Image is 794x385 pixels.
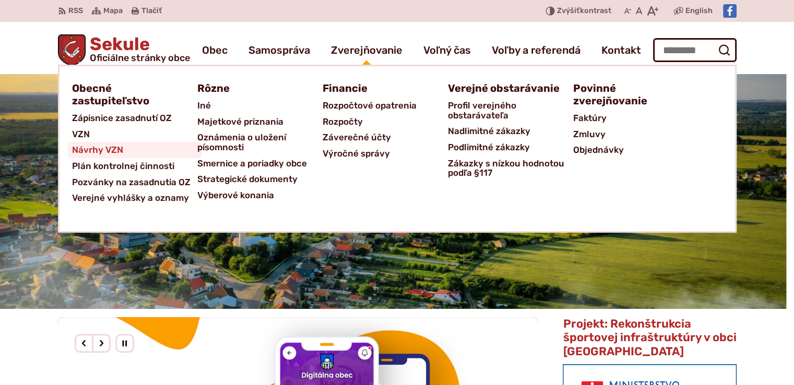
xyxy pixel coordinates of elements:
[86,35,190,63] h1: Sekule
[323,146,448,162] a: Výročné správy
[90,53,190,63] span: Oficiálne stránky obce
[72,126,197,142] a: VZN
[72,110,197,126] a: Zápisnice zasadnutí OZ
[448,123,573,139] a: Nadlimitné zákazky
[72,190,197,206] a: Verejné vyhlášky a oznamy
[323,79,435,98] a: Financie
[197,98,323,114] a: Iné
[557,7,611,16] span: kontrast
[685,5,713,17] span: English
[331,35,402,65] a: Zverejňovanie
[115,334,134,353] div: Pozastaviť pohyb slajdera
[68,5,83,17] span: RSS
[323,114,363,130] span: Rozpočty
[601,35,641,65] a: Kontakt
[248,35,310,65] a: Samospráva
[448,123,530,139] span: Nadlimitné zákazky
[492,35,580,65] a: Voľby a referendá
[72,126,90,142] span: VZN
[448,98,573,123] a: Profil verejného obstarávateľa
[683,5,715,17] a: English
[197,79,230,98] span: Rôzne
[573,126,606,142] span: Zmluvy
[573,79,686,110] a: Povinné zverejňovanie
[72,174,191,190] span: Pozvánky na zasadnutia OZ
[423,35,471,65] a: Voľný čas
[197,114,323,130] a: Majetkové priznania
[103,5,123,17] span: Mapa
[323,129,391,146] span: Záverečné účty
[197,129,323,155] a: Oznámenia o uložení písomnosti
[448,139,530,155] span: Podlimitné zákazky
[72,142,197,158] a: Návrhy VZN
[58,34,191,66] a: Logo Sekule, prejsť na domovskú stránku.
[72,190,189,206] span: Verejné vyhlášky a oznamy
[323,98,417,114] span: Rozpočtové opatrenia
[197,79,310,98] a: Rôzne
[563,317,736,358] span: Projekt: Rekonštrukcia športovej infraštruktúry v obci [GEOGRAPHIC_DATA]
[573,142,624,158] span: Objednávky
[72,158,174,174] span: Plán kontrolnej činnosti
[197,187,323,203] a: Výberové konania
[197,171,298,187] span: Strategické dokumenty
[573,142,698,158] a: Objednávky
[72,142,123,158] span: Návrhy VZN
[197,187,274,203] span: Výberové konania
[448,155,573,181] a: Zákazky s nízkou hodnotou podľa §117
[202,35,228,65] a: Obec
[75,334,93,353] div: Predošlý slajd
[141,7,162,16] span: Tlačiť
[323,146,390,162] span: Výročné správy
[323,79,368,98] span: Financie
[723,4,737,18] img: Prejsť na Facebook stránku
[197,155,323,172] a: Smernice a poriadky obce
[92,334,111,353] div: Nasledujúci slajd
[197,155,307,172] span: Smernice a poriadky obce
[72,79,185,110] a: Obecné zastupiteľstvo
[557,6,580,15] span: Zvýšiť
[72,158,197,174] a: Plán kontrolnej činnosti
[448,79,560,98] span: Verejné obstarávanie
[573,110,607,126] span: Faktúry
[72,174,197,190] a: Pozvánky na zasadnutia OZ
[323,98,448,114] a: Rozpočtové opatrenia
[448,79,561,98] a: Verejné obstarávanie
[448,139,573,155] a: Podlimitné zákazky
[573,126,698,142] a: Zmluvy
[197,171,323,187] a: Strategické dokumenty
[197,114,283,130] span: Majetkové priznania
[72,110,172,126] span: Zápisnice zasadnutí OZ
[573,110,698,126] a: Faktúry
[323,114,448,130] a: Rozpočty
[58,34,86,66] img: Prejsť na domovskú stránku
[323,129,448,146] a: Záverečné účty
[197,98,211,114] span: Iné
